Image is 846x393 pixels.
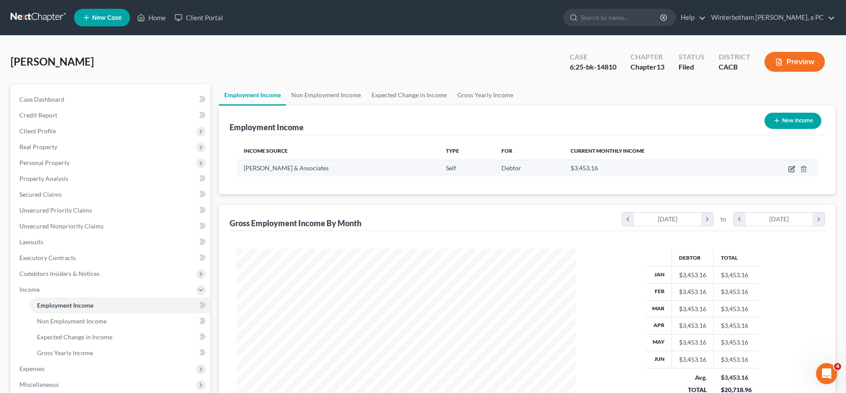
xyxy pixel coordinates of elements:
[19,286,40,293] span: Income
[714,351,759,368] td: $3,453.16
[679,271,706,279] div: $3,453.16
[12,218,210,234] a: Unsecured Nonpriority Claims
[657,62,664,71] span: 13
[230,122,304,132] div: Employment Income
[37,301,93,309] span: Employment Income
[19,111,57,119] span: Credit Report
[12,250,210,266] a: Executory Contracts
[92,15,122,21] span: New Case
[714,283,759,300] td: $3,453.16
[816,363,837,384] iframe: Intercom live chat
[701,213,713,226] i: chevron_right
[19,238,43,246] span: Lawsuits
[676,10,706,26] a: Help
[19,254,76,261] span: Executory Contracts
[714,300,759,317] td: $3,453.16
[12,92,210,107] a: Case Dashboard
[446,164,456,172] span: Self
[714,267,759,283] td: $3,453.16
[622,213,634,226] i: chevron_left
[12,202,210,218] a: Unsecured Priority Claims
[19,381,59,388] span: Miscellaneous
[230,218,361,228] div: Gross Employment Income By Month
[672,249,714,266] th: Debtor
[30,313,210,329] a: Non Employment Income
[170,10,227,26] a: Client Portal
[764,113,821,129] button: New Income
[631,62,664,72] div: Chapter
[679,321,706,330] div: $3,453.16
[19,175,68,182] span: Property Analysis
[679,338,706,347] div: $3,453.16
[570,62,616,72] div: 6:25-bk-14810
[714,334,759,351] td: $3,453.16
[12,107,210,123] a: Credit Report
[645,267,672,283] th: Jan
[679,373,707,382] div: Avg.
[19,206,92,214] span: Unsecured Priority Claims
[746,213,813,226] div: [DATE]
[446,147,459,154] span: Type
[19,222,104,230] span: Unsecured Nonpriority Claims
[12,187,210,202] a: Secured Claims
[30,298,210,313] a: Employment Income
[634,213,701,226] div: [DATE]
[19,191,62,198] span: Secured Claims
[679,52,705,62] div: Status
[501,164,521,172] span: Debtor
[714,317,759,334] td: $3,453.16
[679,287,706,296] div: $3,453.16
[764,52,825,72] button: Preview
[813,213,824,226] i: chevron_right
[19,95,64,103] span: Case Dashboard
[30,329,210,345] a: Expected Change in Income
[37,333,112,341] span: Expected Change in Income
[707,10,835,26] a: Winterbotham [PERSON_NAME], a PC
[719,52,750,62] div: District
[366,84,452,106] a: Expected Change in Income
[30,345,210,361] a: Gross Yearly Income
[19,270,100,277] span: Codebtors Insiders & Notices
[286,84,366,106] a: Non Employment Income
[37,317,107,325] span: Non Employment Income
[714,249,759,266] th: Total
[645,351,672,368] th: Jun
[244,147,288,154] span: Income Source
[452,84,519,106] a: Gross Yearly Income
[11,55,94,68] span: [PERSON_NAME]
[37,349,93,356] span: Gross Yearly Income
[631,52,664,62] div: Chapter
[721,373,752,382] div: $3,453.16
[12,234,210,250] a: Lawsuits
[645,300,672,317] th: Mar
[219,84,286,106] a: Employment Income
[720,215,726,224] span: to
[581,9,661,26] input: Search by name...
[679,62,705,72] div: Filed
[19,127,56,135] span: Client Profile
[679,355,706,364] div: $3,453.16
[734,213,746,226] i: chevron_left
[645,317,672,334] th: Apr
[12,171,210,187] a: Property Analysis
[19,159,70,166] span: Personal Property
[571,147,645,154] span: Current Monthly Income
[645,283,672,300] th: Feb
[19,365,45,372] span: Expenses
[679,305,706,313] div: $3,453.16
[719,62,750,72] div: CACB
[571,164,598,172] span: $3,453.16
[645,334,672,351] th: May
[501,147,512,154] span: For
[133,10,170,26] a: Home
[570,52,616,62] div: Case
[244,164,329,172] span: [PERSON_NAME] & Associates
[834,363,841,370] span: 4
[19,143,57,151] span: Real Property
